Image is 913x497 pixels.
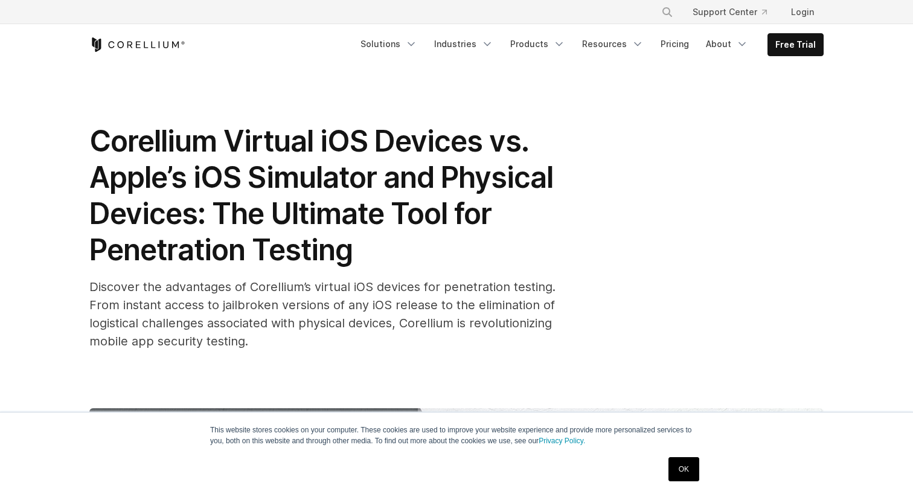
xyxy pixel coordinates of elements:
[210,425,703,446] p: This website stores cookies on your computer. These cookies are used to improve your website expe...
[353,33,824,56] div: Navigation Menu
[653,33,696,55] a: Pricing
[575,33,651,55] a: Resources
[683,1,777,23] a: Support Center
[89,280,556,348] span: Discover the advantages of Corellium’s virtual iOS devices for penetration testing. From instant ...
[89,37,185,52] a: Corellium Home
[89,123,553,268] span: Corellium Virtual iOS Devices vs. Apple’s iOS Simulator and Physical Devices: The Ultimate Tool f...
[427,33,501,55] a: Industries
[539,437,585,445] a: Privacy Policy.
[647,1,824,23] div: Navigation Menu
[699,33,755,55] a: About
[668,457,699,481] a: OK
[353,33,424,55] a: Solutions
[768,34,823,56] a: Free Trial
[503,33,572,55] a: Products
[656,1,678,23] button: Search
[781,1,824,23] a: Login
